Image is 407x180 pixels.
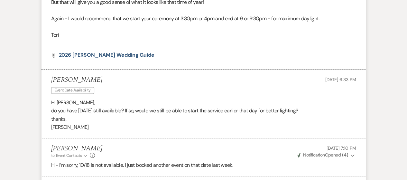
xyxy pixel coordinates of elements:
p: do you have [DATE] still available? If so, would we still be able to start the service earlier th... [51,107,356,115]
p: Again - I would recommend that we start your ceremony at 3:30pm or 4pm and end at 9 or 9:30pm - f... [51,14,356,23]
span: Notification [303,152,325,158]
span: Event Date Availability [51,87,94,94]
span: [DATE] 6:33 PM [325,77,356,82]
button: NotificationOpened (4) [296,152,356,158]
p: Hi [PERSON_NAME], [51,99,356,107]
button: to: Event Contacts [51,153,88,158]
strong: ( 4 ) [342,152,348,158]
h5: [PERSON_NAME] [51,76,102,84]
p: Hi- I’m sorry, 10/18 is not available. I just booked another event on that date last week. [51,161,356,169]
span: to: Event Contacts [51,153,82,158]
span: Opened [297,152,348,158]
h5: [PERSON_NAME] [51,145,102,153]
a: 2026 [PERSON_NAME] Wedding Guide [59,52,154,58]
span: [DATE] 7:10 PM [326,145,356,151]
p: [PERSON_NAME] [51,123,356,131]
p: Tori [51,31,356,39]
p: thanks, [51,115,356,123]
